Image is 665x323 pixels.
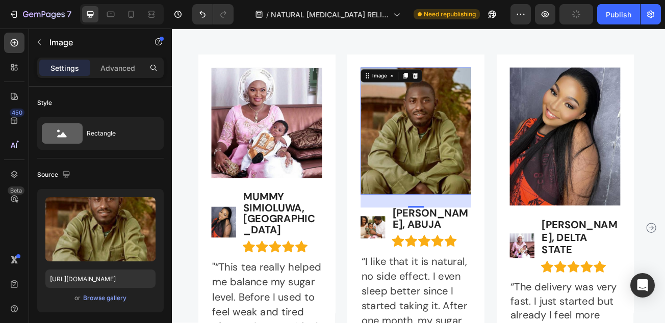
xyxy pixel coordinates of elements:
[234,49,371,206] img: Alt Image
[630,273,655,298] div: Open Intercom Messenger
[192,4,234,24] div: Undo/Redo
[458,236,552,283] strong: [PERSON_NAME], DELTA STATE
[597,4,640,24] button: Publish
[83,293,127,303] button: Browse gallery
[67,8,71,20] p: 7
[4,4,76,24] button: 7
[100,63,135,73] p: Advanced
[419,255,449,285] img: Alt Image
[37,168,72,182] div: Source
[49,36,136,48] p: Image
[419,49,556,220] img: Alt Image
[37,98,52,107] div: Style
[172,29,665,323] iframe: Design area
[74,292,81,304] span: or
[50,63,79,73] p: Settings
[45,197,156,261] img: preview-image
[424,10,476,19] span: Need republishing
[234,233,264,260] img: Alt Image
[586,239,603,256] button: Carousel Next Arrow
[83,293,126,303] div: Browse gallery
[10,109,24,117] div: 450
[246,55,268,64] div: Image
[271,9,389,20] span: NATURAL [MEDICAL_DATA] RELIEF ROLLER
[8,186,24,195] div: Beta
[45,270,156,288] input: https://example.com/image.jpg
[273,221,367,252] span: [PERSON_NAME], ABUJA
[606,9,631,20] div: Publish
[266,9,269,20] span: /
[87,122,149,145] div: Rectangle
